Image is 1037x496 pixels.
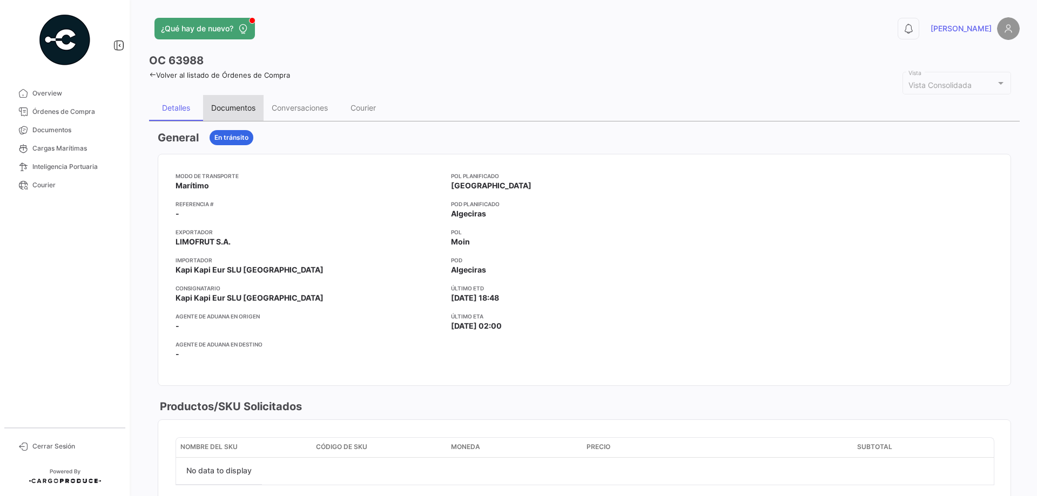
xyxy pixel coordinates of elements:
button: ¿Qué hay de nuevo? [154,18,255,39]
span: [PERSON_NAME] [931,23,992,34]
span: Algeciras [451,208,486,219]
a: Documentos [9,121,121,139]
app-card-info-title: Exportador [176,228,442,236]
a: Cargas Marítimas [9,139,121,158]
span: Overview [32,89,117,98]
app-card-info-title: Agente de Aduana en Origen [176,312,442,321]
span: - [176,349,179,359]
h3: OC 63988 [149,53,204,68]
h3: General [158,130,199,145]
span: [GEOGRAPHIC_DATA] [451,180,531,191]
span: Nombre del SKU [180,442,238,452]
a: Overview [9,84,121,103]
span: Documentos [32,125,117,135]
span: Algeciras [451,264,486,275]
a: Volver al listado de Órdenes de Compra [149,71,290,79]
span: Courier [32,180,117,190]
div: Conversaciones [272,103,328,112]
span: Cargas Marítimas [32,144,117,153]
mat-select-trigger: Vista Consolidada [908,80,972,90]
span: - [176,321,179,331]
span: Moin [451,236,470,247]
img: powered-by.png [38,13,92,67]
span: Órdenes de Compra [32,107,117,117]
span: Kapi Kapi Eur SLU [GEOGRAPHIC_DATA] [176,293,324,303]
h3: Productos/SKU Solicitados [158,399,302,414]
span: Cerrar Sesión [32,441,117,451]
app-card-info-title: POD [451,256,718,264]
span: ¿Qué hay de nuevo? [161,23,233,34]
app-card-info-title: POL [451,228,718,236]
span: En tránsito [214,133,248,142]
span: Marítimo [176,180,209,191]
span: [DATE] 02:00 [451,321,502,331]
img: placeholder-user.png [997,17,1020,40]
app-card-info-title: POD Planificado [451,200,718,208]
app-card-info-title: Consignatario [176,284,442,293]
div: Detalles [162,103,190,112]
span: [DATE] 18:48 [451,293,499,303]
datatable-header-cell: Nombre del SKU [176,438,312,457]
app-card-info-title: Agente de Aduana en Destino [176,340,442,349]
app-card-info-title: Importador [176,256,442,264]
span: Código de SKU [316,442,367,452]
datatable-header-cell: Código de SKU [312,438,447,457]
span: - [176,208,179,219]
span: LIMOFRUT S.A. [176,236,231,247]
span: Moneda [451,442,480,452]
span: Inteligencia Portuaria [32,162,117,172]
span: Kapi Kapi Eur SLU [GEOGRAPHIC_DATA] [176,264,324,275]
app-card-info-title: Modo de Transporte [176,172,442,180]
div: Documentos [211,103,255,112]
a: Courier [9,176,121,194]
a: Inteligencia Portuaria [9,158,121,176]
app-card-info-title: Referencia # [176,200,442,208]
span: Precio [587,442,610,452]
span: Subtotal [857,442,892,452]
div: Courier [351,103,376,112]
app-card-info-title: Último ETD [451,284,718,293]
datatable-header-cell: Moneda [447,438,582,457]
a: Órdenes de Compra [9,103,121,121]
div: No data to display [176,458,262,485]
app-card-info-title: Último ETA [451,312,718,321]
app-card-info-title: POL Planificado [451,172,718,180]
